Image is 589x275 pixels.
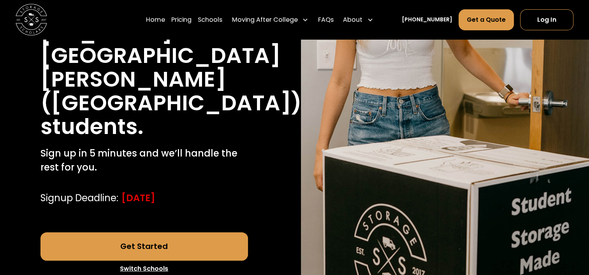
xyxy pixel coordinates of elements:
[340,9,376,30] div: About
[459,9,514,30] a: Get a Quote
[520,9,573,30] a: Log In
[146,9,165,30] a: Home
[401,16,452,24] a: [PHONE_NUMBER]
[40,146,248,174] p: Sign up in 5 minutes and we’ll handle the rest for you.
[198,9,222,30] a: Schools
[40,232,248,260] a: Get Started
[343,15,362,24] div: About
[16,4,47,35] a: home
[232,15,297,24] div: Moving After College
[171,9,192,30] a: Pricing
[40,191,118,205] div: Signup Deadline:
[16,4,47,35] img: Storage Scholars main logo
[121,191,155,205] div: [DATE]
[318,9,334,30] a: FAQs
[229,9,311,30] div: Moving After College
[40,115,143,139] h1: students.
